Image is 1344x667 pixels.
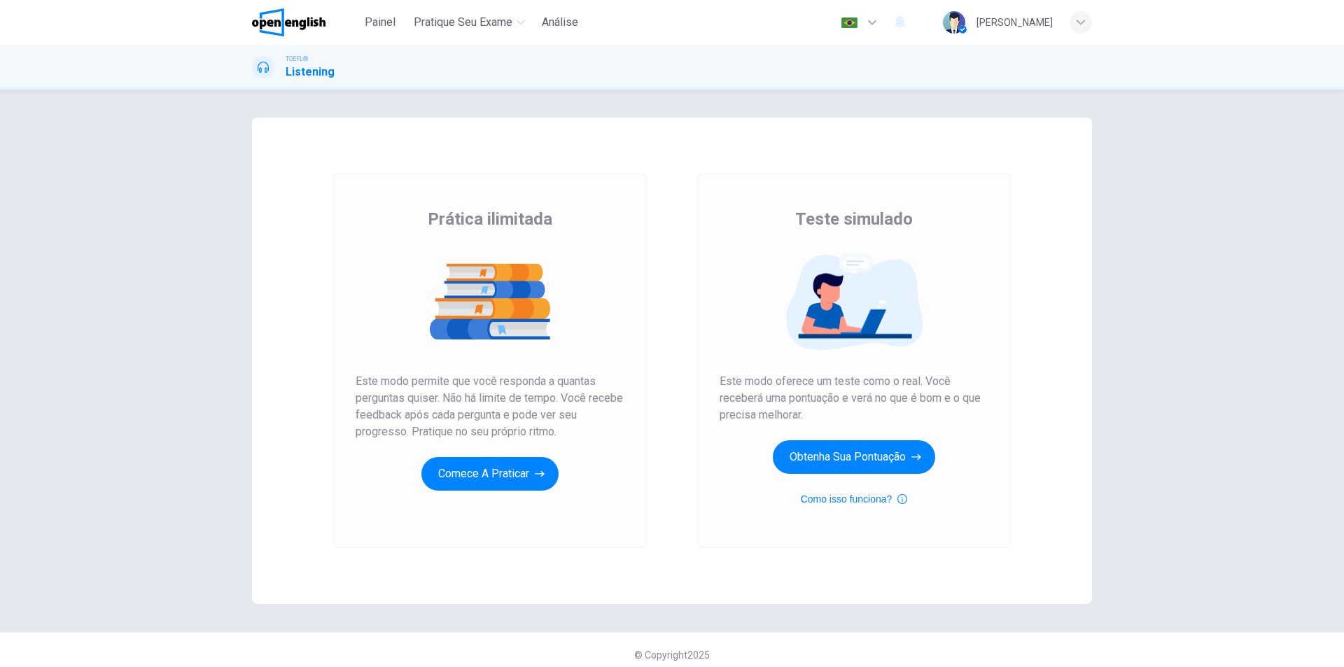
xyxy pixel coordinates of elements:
[286,64,335,80] h1: Listening
[414,14,512,31] span: Pratique seu exame
[841,17,858,28] img: pt
[358,10,402,35] button: Painel
[428,208,552,230] span: Prática ilimitada
[252,8,358,36] a: OpenEnglish logo
[286,54,308,64] span: TOEFL®
[408,10,531,35] button: Pratique seu exame
[536,10,584,35] button: Análise
[773,440,935,474] button: Obtenha sua pontuação
[634,650,710,661] span: © Copyright 2025
[421,457,559,491] button: Comece a praticar
[795,208,913,230] span: Teste simulado
[356,373,624,440] span: Este modo permite que você responda a quantas perguntas quiser. Não há limite de tempo. Você rece...
[943,11,965,34] img: Profile picture
[720,373,988,423] span: Este modo oferece um teste como o real. Você receberá uma pontuação e verá no que é bom e o que p...
[801,491,908,507] button: Como isso funciona?
[365,14,395,31] span: Painel
[976,14,1053,31] div: [PERSON_NAME]
[252,8,325,36] img: OpenEnglish logo
[542,14,578,31] span: Análise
